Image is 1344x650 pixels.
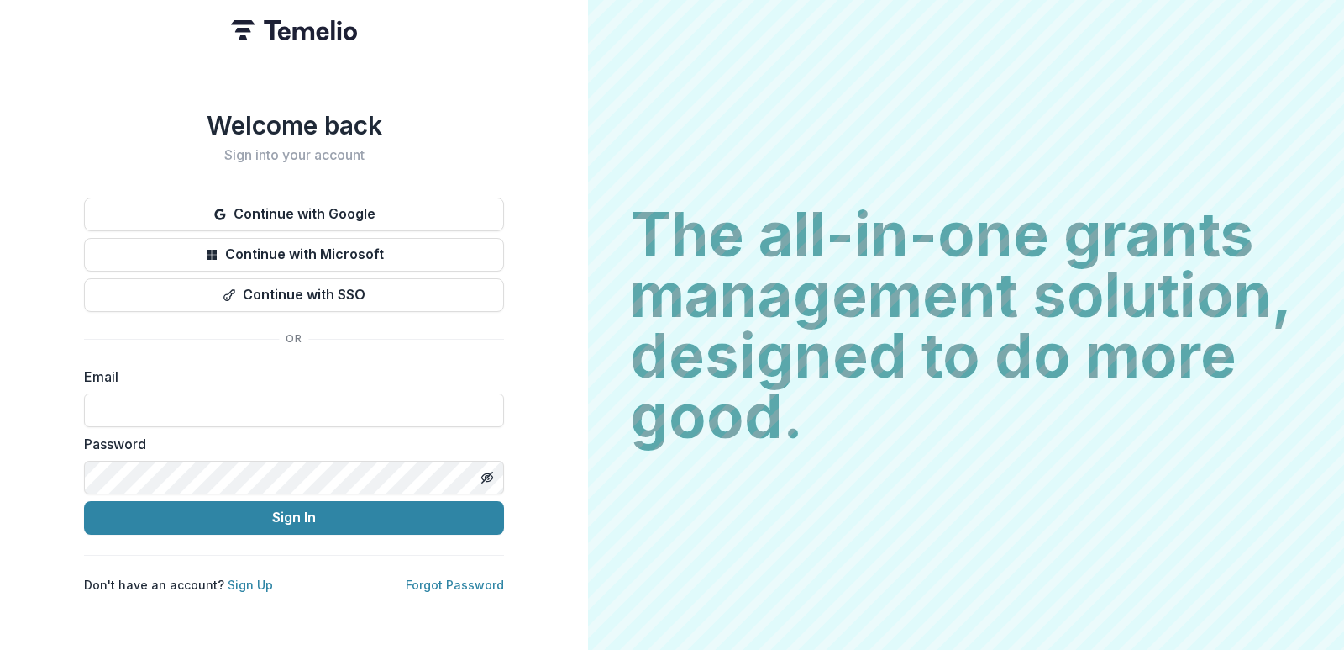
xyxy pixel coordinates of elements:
[84,238,504,272] button: Continue with Microsoft
[84,576,273,594] p: Don't have an account?
[84,501,504,535] button: Sign In
[84,147,504,163] h2: Sign into your account
[84,367,494,387] label: Email
[84,110,504,140] h1: Welcome back
[84,198,504,231] button: Continue with Google
[228,578,273,592] a: Sign Up
[474,464,501,491] button: Toggle password visibility
[231,20,357,40] img: Temelio
[406,578,504,592] a: Forgot Password
[84,434,494,454] label: Password
[84,278,504,312] button: Continue with SSO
